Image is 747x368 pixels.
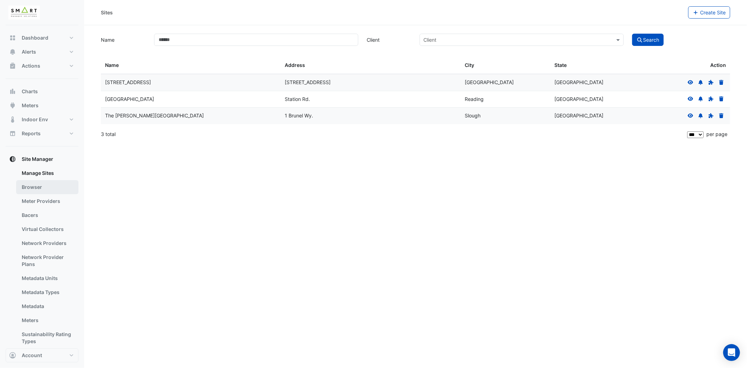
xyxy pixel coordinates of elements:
span: Charts [22,88,38,95]
button: Reports [6,127,78,141]
app-icon: Site Manager [9,156,16,163]
div: [GEOGRAPHIC_DATA] [555,79,636,87]
button: Search [632,34,664,46]
span: City [465,62,474,68]
app-icon: Charts [9,88,16,95]
a: Sustainability Rating Types [16,327,78,348]
span: per page [706,131,727,137]
button: Alerts [6,45,78,59]
app-icon: Meters [9,102,16,109]
span: Actions [22,62,40,69]
span: Site Manager [22,156,53,163]
a: Network Providers [16,236,78,250]
label: Name [97,34,150,46]
a: Metadata [16,299,78,313]
img: Company Logo [8,6,40,20]
span: Indoor Env [22,116,48,123]
a: Metadata Units [16,271,78,285]
a: Meters [16,313,78,327]
app-icon: Actions [9,62,16,69]
span: Address [285,62,305,68]
a: Virtual Collectors [16,222,78,236]
div: Slough [465,112,546,120]
a: Bacers [16,208,78,222]
div: Site Manager [6,166,78,351]
span: Create Site [700,9,726,15]
div: The [PERSON_NAME][GEOGRAPHIC_DATA] [105,112,276,120]
div: Open Intercom Messenger [723,344,740,361]
div: [GEOGRAPHIC_DATA] [105,95,276,103]
a: Delete Site [718,96,725,102]
app-icon: Indoor Env [9,116,16,123]
app-icon: Alerts [9,48,16,55]
div: Station Rd. [285,95,456,103]
button: Account [6,348,78,362]
button: Create Site [688,6,731,19]
span: Name [105,62,119,68]
label: Client [362,34,416,46]
button: Indoor Env [6,113,78,127]
div: Reading [465,95,546,103]
span: Account [22,352,42,359]
span: Action [710,61,726,69]
app-icon: Reports [9,130,16,137]
span: Dashboard [22,34,48,41]
div: Sites [101,9,113,16]
button: Meters [6,98,78,113]
a: Manage Sites [16,166,78,180]
a: Delete Site [718,113,725,118]
a: Network Provider Plans [16,250,78,271]
span: Reports [22,130,41,137]
button: Actions [6,59,78,73]
div: 1 Brunel Wy. [285,112,456,120]
div: [GEOGRAPHIC_DATA] [555,95,636,103]
div: [GEOGRAPHIC_DATA] [555,112,636,120]
app-icon: Dashboard [9,34,16,41]
div: [GEOGRAPHIC_DATA] [465,79,546,87]
a: Meter Providers [16,194,78,208]
button: Charts [6,84,78,98]
div: [STREET_ADDRESS] [285,79,456,87]
a: Metadata Types [16,285,78,299]
span: Alerts [22,48,36,55]
div: [STREET_ADDRESS] [105,79,276,87]
a: Delete Site [718,79,725,85]
span: State [555,62,567,68]
button: Site Manager [6,152,78,166]
div: 3 total [101,125,686,143]
span: Meters [22,102,39,109]
button: Dashboard [6,31,78,45]
a: Browser [16,180,78,194]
